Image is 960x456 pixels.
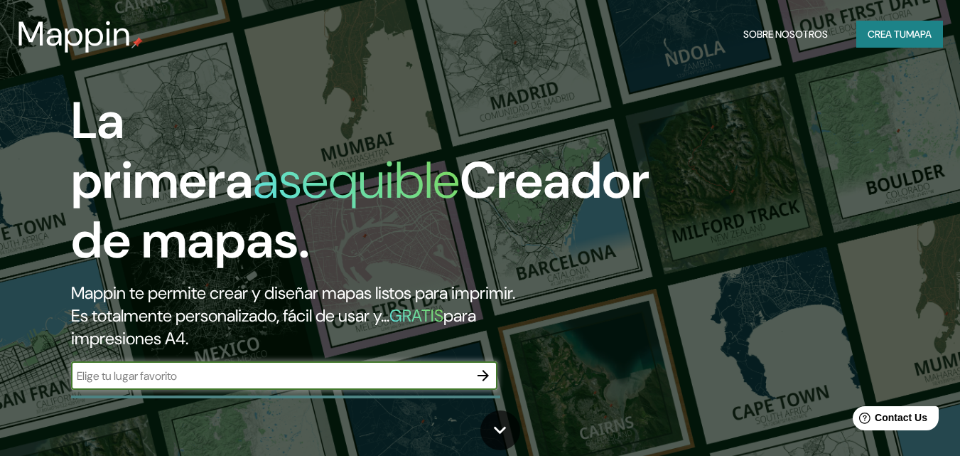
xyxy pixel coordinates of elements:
img: pin de mapeo [131,37,143,48]
font: asequible [253,147,460,213]
font: Mappin te permite crear y diseñar mapas listos para imprimir. [71,282,515,304]
font: Creador de mapas. [71,147,649,273]
font: La primera [71,88,253,213]
button: Sobre nosotros [738,21,834,48]
font: Es totalmente personalizado, fácil de usar y... [71,304,389,327]
iframe: Help widget launcher [834,401,944,440]
input: Elige tu lugar favorito [71,368,469,384]
font: Mappin [17,11,131,56]
font: para impresiones A4. [71,304,476,349]
font: mapa [906,28,932,41]
font: Crea tu [868,28,906,41]
font: GRATIS [389,304,443,327]
font: Sobre nosotros [743,28,828,41]
button: Crea tumapa [856,21,943,48]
